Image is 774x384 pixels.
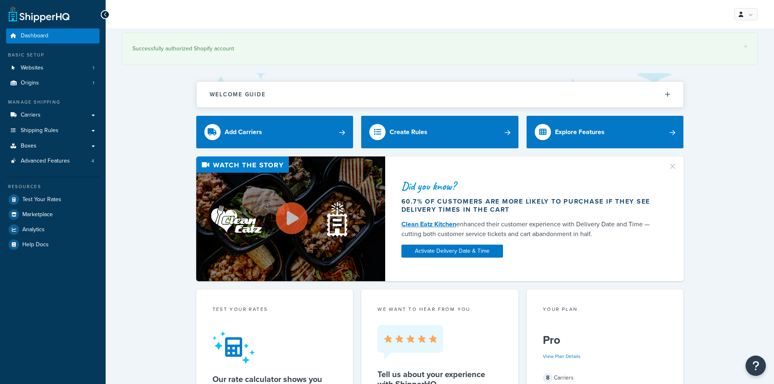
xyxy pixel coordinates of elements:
span: 1 [93,65,94,72]
div: Successfully authorized Shopify account [132,43,747,54]
div: Explore Features [555,126,605,138]
div: Basic Setup [6,52,100,59]
a: Help Docs [6,237,100,252]
span: Boxes [21,143,37,150]
span: Origins [21,80,39,87]
li: Websites [6,61,100,76]
a: View Plan Details [543,353,581,360]
div: Add Carriers [225,126,262,138]
span: Advanced Features [21,158,70,165]
span: 8 [543,373,553,383]
li: Advanced Features [6,154,100,169]
h2: Welcome Guide [210,91,266,98]
span: Shipping Rules [21,127,59,134]
button: Open Resource Center [746,356,766,376]
span: Test Your Rates [22,196,61,203]
a: Websites1 [6,61,100,76]
span: 1 [93,80,94,87]
span: Marketplace [22,211,53,218]
div: Manage Shipping [6,99,100,106]
span: Websites [21,65,43,72]
a: Boxes [6,139,100,154]
img: Video thumbnail [196,156,385,281]
span: Analytics [22,226,45,233]
a: Activate Delivery Date & Time [401,245,503,258]
a: Advanced Features4 [6,154,100,169]
button: Welcome Guide [197,82,683,107]
a: Carriers [6,108,100,123]
a: Add Carriers [196,116,353,148]
span: 4 [91,158,94,165]
a: Marketplace [6,207,100,222]
span: Carriers [21,112,41,119]
div: Carriers [543,372,668,384]
a: × [744,43,747,50]
span: Dashboard [21,33,48,39]
a: Clean Eatz Kitchen [401,219,456,229]
div: Create Rules [390,126,427,138]
li: Origins [6,76,100,91]
span: Help Docs [22,241,49,248]
div: enhanced their customer experience with Delivery Date and Time — cutting both customer service ti... [401,219,658,239]
a: Shipping Rules [6,123,100,138]
div: Test your rates [212,306,337,315]
div: Your Plan [543,306,668,315]
p: we want to hear from you [377,306,502,313]
a: Origins1 [6,76,100,91]
div: 60.7% of customers are more likely to purchase if they see delivery times in the cart [401,197,658,214]
a: Create Rules [361,116,518,148]
a: Test Your Rates [6,192,100,207]
h5: Pro [543,334,668,347]
a: Explore Features [527,116,684,148]
div: Resources [6,183,100,190]
div: Did you know? [401,180,658,192]
a: Analytics [6,222,100,237]
a: Dashboard [6,28,100,43]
